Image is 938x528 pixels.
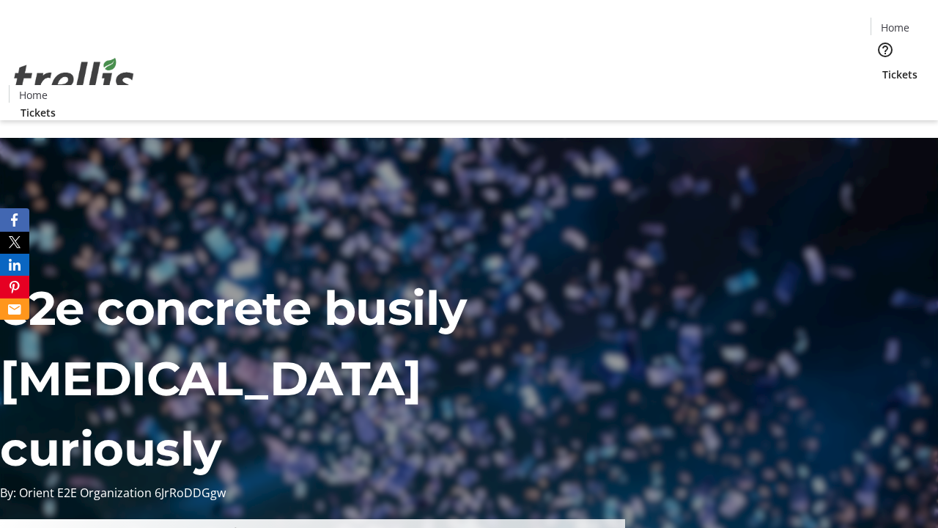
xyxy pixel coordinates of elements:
button: Cart [871,82,900,111]
a: Home [871,20,918,35]
span: Tickets [882,67,917,82]
a: Tickets [9,105,67,120]
img: Orient E2E Organization 6JrRoDDGgw's Logo [9,42,139,115]
button: Help [871,35,900,65]
span: Tickets [21,105,56,120]
span: Home [881,20,909,35]
span: Home [19,87,48,103]
a: Home [10,87,56,103]
a: Tickets [871,67,929,82]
